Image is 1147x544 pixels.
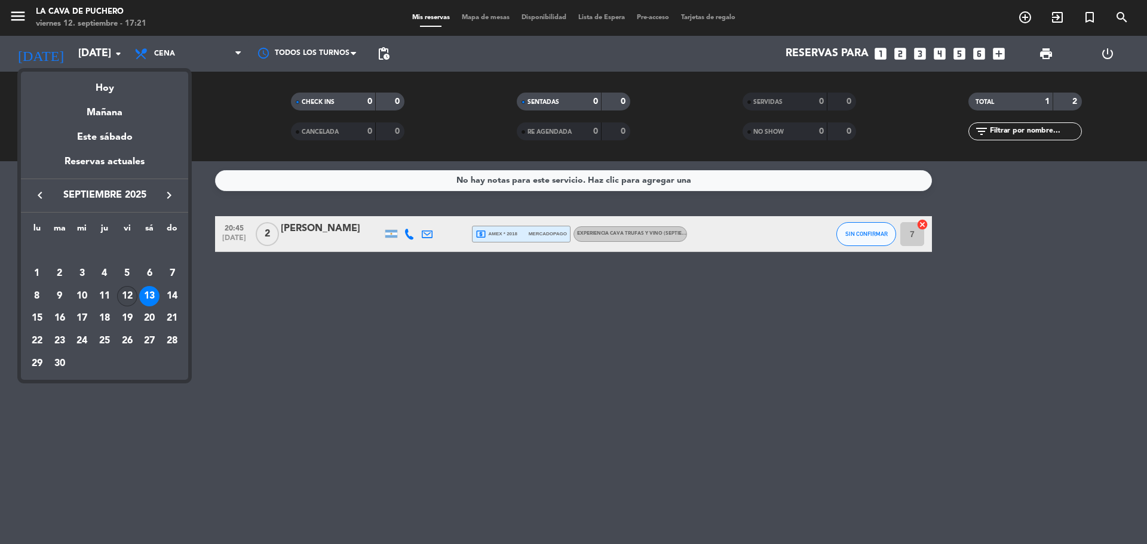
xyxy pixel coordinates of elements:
[161,330,183,352] td: 28 de septiembre de 2025
[70,262,93,285] td: 3 de septiembre de 2025
[139,263,160,284] div: 6
[26,352,48,375] td: 29 de septiembre de 2025
[93,330,116,352] td: 25 de septiembre de 2025
[70,222,93,240] th: miércoles
[93,262,116,285] td: 4 de septiembre de 2025
[50,354,70,374] div: 30
[26,222,48,240] th: lunes
[21,72,188,96] div: Hoy
[117,331,137,351] div: 26
[50,308,70,328] div: 16
[27,263,47,284] div: 1
[27,286,47,306] div: 8
[26,285,48,308] td: 8 de septiembre de 2025
[70,330,93,352] td: 24 de septiembre de 2025
[139,222,161,240] th: sábado
[162,286,182,306] div: 14
[29,188,51,203] button: keyboard_arrow_left
[48,330,71,352] td: 23 de septiembre de 2025
[21,154,188,179] div: Reservas actuales
[48,352,71,375] td: 30 de septiembre de 2025
[21,121,188,154] div: Este sábado
[48,262,71,285] td: 2 de septiembre de 2025
[48,307,71,330] td: 16 de septiembre de 2025
[139,285,161,308] td: 13 de septiembre de 2025
[93,285,116,308] td: 11 de septiembre de 2025
[26,262,48,285] td: 1 de septiembre de 2025
[72,308,92,328] div: 17
[48,285,71,308] td: 9 de septiembre de 2025
[50,263,70,284] div: 2
[94,286,115,306] div: 11
[162,331,182,351] div: 28
[94,263,115,284] div: 4
[26,239,183,262] td: SEP.
[162,263,182,284] div: 7
[117,286,137,306] div: 12
[72,331,92,351] div: 24
[116,330,139,352] td: 26 de septiembre de 2025
[27,354,47,374] div: 29
[70,307,93,330] td: 17 de septiembre de 2025
[33,188,47,202] i: keyboard_arrow_left
[139,330,161,352] td: 27 de septiembre de 2025
[161,222,183,240] th: domingo
[139,331,160,351] div: 27
[117,263,137,284] div: 5
[139,262,161,285] td: 6 de septiembre de 2025
[139,286,160,306] div: 13
[21,96,188,121] div: Mañana
[48,222,71,240] th: martes
[27,331,47,351] div: 22
[72,263,92,284] div: 3
[93,222,116,240] th: jueves
[94,308,115,328] div: 18
[161,285,183,308] td: 14 de septiembre de 2025
[161,262,183,285] td: 7 de septiembre de 2025
[26,330,48,352] td: 22 de septiembre de 2025
[27,308,47,328] div: 15
[117,308,137,328] div: 19
[50,331,70,351] div: 23
[139,307,161,330] td: 20 de septiembre de 2025
[50,286,70,306] div: 9
[116,307,139,330] td: 19 de septiembre de 2025
[116,262,139,285] td: 5 de septiembre de 2025
[139,308,160,328] div: 20
[26,307,48,330] td: 15 de septiembre de 2025
[70,285,93,308] td: 10 de septiembre de 2025
[158,188,180,203] button: keyboard_arrow_right
[161,307,183,330] td: 21 de septiembre de 2025
[162,308,182,328] div: 21
[116,285,139,308] td: 12 de septiembre de 2025
[162,188,176,202] i: keyboard_arrow_right
[72,286,92,306] div: 10
[116,222,139,240] th: viernes
[51,188,158,203] span: septiembre 2025
[93,307,116,330] td: 18 de septiembre de 2025
[94,331,115,351] div: 25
